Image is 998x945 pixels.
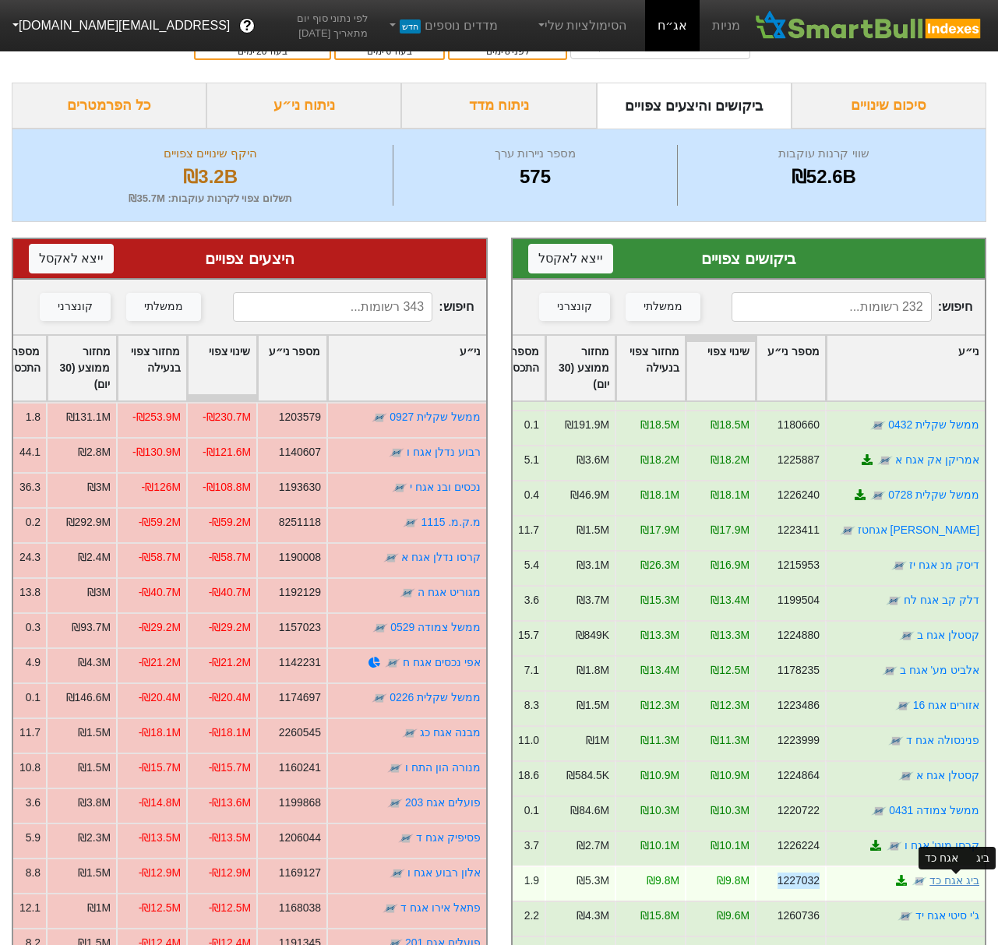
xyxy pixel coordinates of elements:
img: tase link [887,838,902,854]
img: tase link [390,866,405,881]
div: ₪10.9M [711,767,749,784]
div: 44.1 [19,444,40,460]
img: tase link [372,690,387,706]
div: 0.1 [524,802,539,819]
div: ₪15.8M [640,908,679,924]
img: tase link [392,480,407,495]
a: מבנה אגח כג [420,726,481,739]
a: פסיפיק אגח ד [416,831,481,844]
img: tase link [383,550,399,566]
img: tase link [882,663,897,679]
div: Toggle SortBy [827,336,985,400]
div: 1199504 [778,592,820,608]
div: -₪13.5M [208,830,250,846]
div: -₪13.5M [138,830,180,846]
div: ₪849K [576,627,609,644]
a: ביג אגח כד [929,874,979,887]
div: ₪10.1M [711,837,749,854]
div: -₪15.7M [208,760,250,776]
button: ייצא לאקסל [29,244,114,273]
a: אזורים אגח 16 [913,699,979,711]
div: 0.2 [25,514,40,531]
a: ממשל שקלית 0927 [390,411,481,423]
div: -₪21.2M [208,654,250,671]
div: ₪1.5M [78,725,111,741]
div: כל הפרמטרים [12,83,206,129]
a: מדדים נוספיםחדש [380,10,504,41]
div: ₪12.5M [711,662,749,679]
div: ₪3.2B [32,163,389,191]
div: 1192129 [278,584,320,601]
a: פתאל אירו אגח ד [400,901,481,914]
img: tase link [400,585,415,601]
div: -₪59.2M [208,514,250,531]
span: חיפוש : [732,292,972,322]
a: קסטלן אגח ב [917,629,979,641]
div: Toggle SortBy [756,336,825,400]
div: ₪146.6M [65,689,110,706]
div: 5.1 [524,452,539,468]
div: ₪10.3M [711,802,749,819]
button: קונצרני [539,293,610,321]
div: 13.8 [19,584,40,601]
div: 15.7 [518,627,539,644]
div: -₪121.6M [202,444,250,460]
div: -₪15.7M [138,760,180,776]
a: הסימולציות שלי [529,10,633,41]
div: 1227032 [778,873,820,889]
div: 1142231 [278,654,320,671]
a: מ.ק.מ. 1115 [421,516,480,528]
div: ₪3.7M [577,592,609,608]
div: 1174697 [278,689,320,706]
div: ₪1.8M [577,662,609,679]
a: קרסו מוט' אגח ו [905,839,979,852]
div: 36.3 [19,479,40,495]
div: ₪1.5M [78,865,111,881]
a: מגוריט אגח ה [418,586,481,598]
div: 4.9 [25,654,40,671]
a: נכסים ובנ אגח י [410,481,481,493]
div: -₪12.5M [208,900,250,916]
div: ₪191.9M [565,417,609,433]
div: ₪26.3M [640,557,679,573]
div: 1193630 [278,479,320,495]
div: -₪29.2M [138,619,180,636]
div: ₪11.3M [711,732,749,749]
a: ממשל שקלית 0226 [390,691,481,703]
div: 5.4 [524,557,539,573]
div: Toggle SortBy [48,336,116,400]
div: ₪84.6M [570,802,609,819]
div: ₪2.3M [78,830,111,846]
div: ₪18.2M [711,452,749,468]
div: בעוד ימים [203,44,322,58]
img: tase link [891,558,907,573]
div: ₪2.8M [78,444,111,460]
div: ₪18.1M [640,487,679,503]
div: ממשלתי [644,298,682,316]
div: ניתוח ני״ע [206,83,401,129]
div: 3.6 [25,795,40,811]
div: ₪93.7M [72,619,111,636]
div: ניתוח מדד [401,83,596,129]
div: -₪29.2M [208,619,250,636]
div: 1206044 [278,830,320,846]
a: ג'י סיטי אגח יד [915,909,979,922]
div: ₪4.3M [78,654,111,671]
span: 20 [256,46,266,57]
div: קונצרני [58,298,93,316]
button: ממשלתי [126,293,201,321]
div: -₪12.5M [138,900,180,916]
div: 11.0 [518,732,539,749]
div: ₪131.1M [65,409,110,425]
div: ₪4.3M [577,908,609,924]
div: 2260545 [278,725,320,741]
a: קרסו נדלן אגח א [401,551,481,563]
div: 575 [397,163,672,191]
div: 10.8 [19,760,40,776]
img: tase link [870,418,886,433]
span: 6 [386,46,391,57]
img: tase link [870,488,886,503]
div: 1.8 [25,409,40,425]
div: ממשלתי [144,298,183,316]
div: ₪584.5K [566,767,609,784]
